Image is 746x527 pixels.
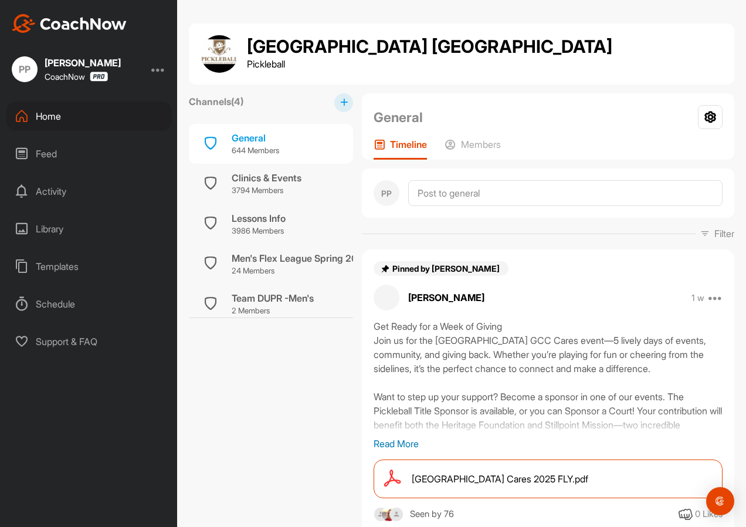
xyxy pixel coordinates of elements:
[374,460,723,498] a: [GEOGRAPHIC_DATA] Cares 2025 FLY.pdf
[6,214,172,244] div: Library
[691,292,704,304] p: 1 w
[6,327,172,356] div: Support & FAQ
[714,227,734,241] p: Filter
[45,72,108,82] div: CoachNow
[374,507,388,522] img: square_default-ef6cabf814de5a2bf16c804365e32c732080f9872bdf737d349900a9daf73cf9.png
[247,37,612,57] h1: [GEOGRAPHIC_DATA] [GEOGRAPHIC_DATA]
[6,289,172,319] div: Schedule
[6,139,172,168] div: Feed
[45,58,121,67] div: [PERSON_NAME]
[232,185,301,197] p: 3794 Members
[381,264,390,273] img: pin
[6,177,172,206] div: Activity
[232,171,301,185] div: Clinics & Events
[374,437,723,451] p: Read More
[381,507,396,522] img: square_2bcfa483bc28bd5b3864ca22ede80f48.jpg
[232,305,314,317] p: 2 Members
[461,138,501,150] p: Members
[374,107,423,127] h2: General
[90,72,108,82] img: CoachNow Pro
[232,211,286,225] div: Lessons Info
[201,35,238,73] img: group
[392,263,501,273] span: Pinned by [PERSON_NAME]
[389,507,404,522] img: square_default-ef6cabf814de5a2bf16c804365e32c732080f9872bdf737d349900a9daf73cf9.png
[706,487,734,515] div: Open Intercom Messenger
[6,102,172,131] div: Home
[695,508,723,521] div: 0 Likes
[12,14,127,33] img: CoachNow
[390,138,427,150] p: Timeline
[374,180,399,206] div: PP
[6,252,172,281] div: Templates
[232,145,279,157] p: 644 Members
[374,319,723,437] div: Get Ready for a Week of Giving Join us for the [GEOGRAPHIC_DATA] GCC Cares event—5 lively days of...
[232,265,369,277] p: 24 Members
[232,225,286,237] p: 3986 Members
[189,94,243,109] label: Channels ( 4 )
[232,251,369,265] div: Men's Flex League Spring 2025
[232,291,314,305] div: Team DUPR -Men's
[410,507,454,522] div: Seen by 76
[12,56,38,82] div: PP
[412,472,588,486] span: [GEOGRAPHIC_DATA] Cares 2025 FLY.pdf
[408,290,484,305] p: [PERSON_NAME]
[232,131,279,145] div: General
[247,57,612,71] p: Pickleball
